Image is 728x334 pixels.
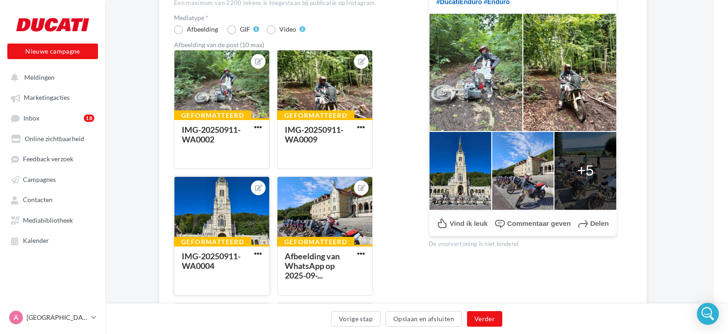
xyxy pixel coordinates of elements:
div: IMG-20250911-WA0009 [285,125,343,144]
a: Mediabibliotheek [5,212,100,228]
div: 18 [84,115,94,122]
span: Marketingacties [24,94,70,102]
button: Opslaan en afsluiten [386,311,462,327]
span: Delen [590,219,609,227]
span: Meldingen [24,73,54,81]
span: Campagnes [23,175,56,183]
p: [GEOGRAPHIC_DATA] [27,313,87,322]
div: IMG-20250911-WA0004 [182,251,240,271]
button: Verder [467,311,502,327]
a: Kalender [5,232,100,248]
span: Mediabibliotheek [23,216,73,224]
span: Vind ik leuk [450,219,488,227]
span: Contacten [23,196,53,204]
span: Kalender [23,237,49,245]
span: Feedback verzoek [23,155,73,163]
label: Mediatype * [174,15,414,21]
div: GIF [240,26,250,33]
div: Video [279,26,296,33]
a: Online zichtbaarheid [5,130,100,147]
div: Geformatteerd [174,110,251,120]
button: Vorige stap [331,311,380,327]
div: Afbeelding van de post (10 max) [174,42,414,48]
a: Inbox18 [5,110,100,126]
div: Afbeelding van WhatsApp op 2025-09-... [285,251,340,280]
div: Afbeelding [187,26,218,33]
span: Online zichtbaarheid [25,135,84,142]
div: De voorvertoning is niet bindend [429,236,617,248]
span: Inbox [23,114,39,122]
div: IMG-20250911-WA0002 [182,125,240,144]
a: Feedback verzoek [5,150,100,167]
div: Geformatteerd [277,237,354,247]
button: Nieuwe campagne [7,44,98,59]
span: +5 [577,161,593,182]
button: Meldingen [5,69,96,85]
a: A [GEOGRAPHIC_DATA] [7,309,98,326]
div: Geformatteerd [277,110,354,120]
span: Commentaar geven [507,219,570,227]
span: A [14,313,18,322]
div: Geformatteerd [174,237,251,247]
div: Open Intercom Messenger [697,303,719,325]
a: Marketingacties [5,89,100,105]
a: Campagnes [5,171,100,187]
a: Contacten [5,191,100,208]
